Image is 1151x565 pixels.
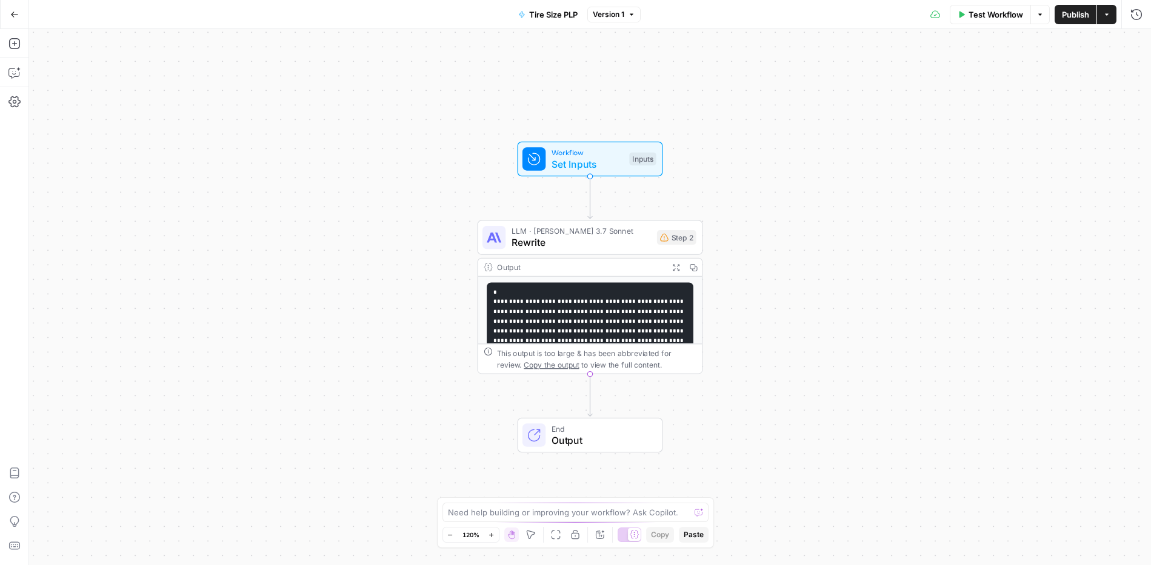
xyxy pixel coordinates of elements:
[512,225,651,237] span: LLM · [PERSON_NAME] 3.7 Sonnet
[552,423,650,434] span: End
[512,236,651,250] span: Rewrite
[969,8,1023,21] span: Test Workflow
[657,230,696,245] div: Step 2
[552,433,650,448] span: Output
[588,176,592,219] g: Edge from start to step_2
[587,7,641,22] button: Version 1
[629,153,656,166] div: Inputs
[529,8,578,21] span: Tire Size PLP
[478,418,703,453] div: EndOutput
[524,360,579,369] span: Copy the output
[684,529,704,540] span: Paste
[497,262,663,273] div: Output
[679,527,709,543] button: Paste
[552,147,624,158] span: Workflow
[552,157,624,171] span: Set Inputs
[950,5,1030,24] button: Test Workflow
[1055,5,1096,24] button: Publish
[462,530,479,540] span: 120%
[478,142,703,177] div: WorkflowSet InputsInputs
[588,374,592,417] g: Edge from step_2 to end
[497,347,696,370] div: This output is too large & has been abbreviated for review. to view the full content.
[651,529,669,540] span: Copy
[511,5,585,24] button: Tire Size PLP
[593,9,624,20] span: Version 1
[646,527,674,543] button: Copy
[1062,8,1089,21] span: Publish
